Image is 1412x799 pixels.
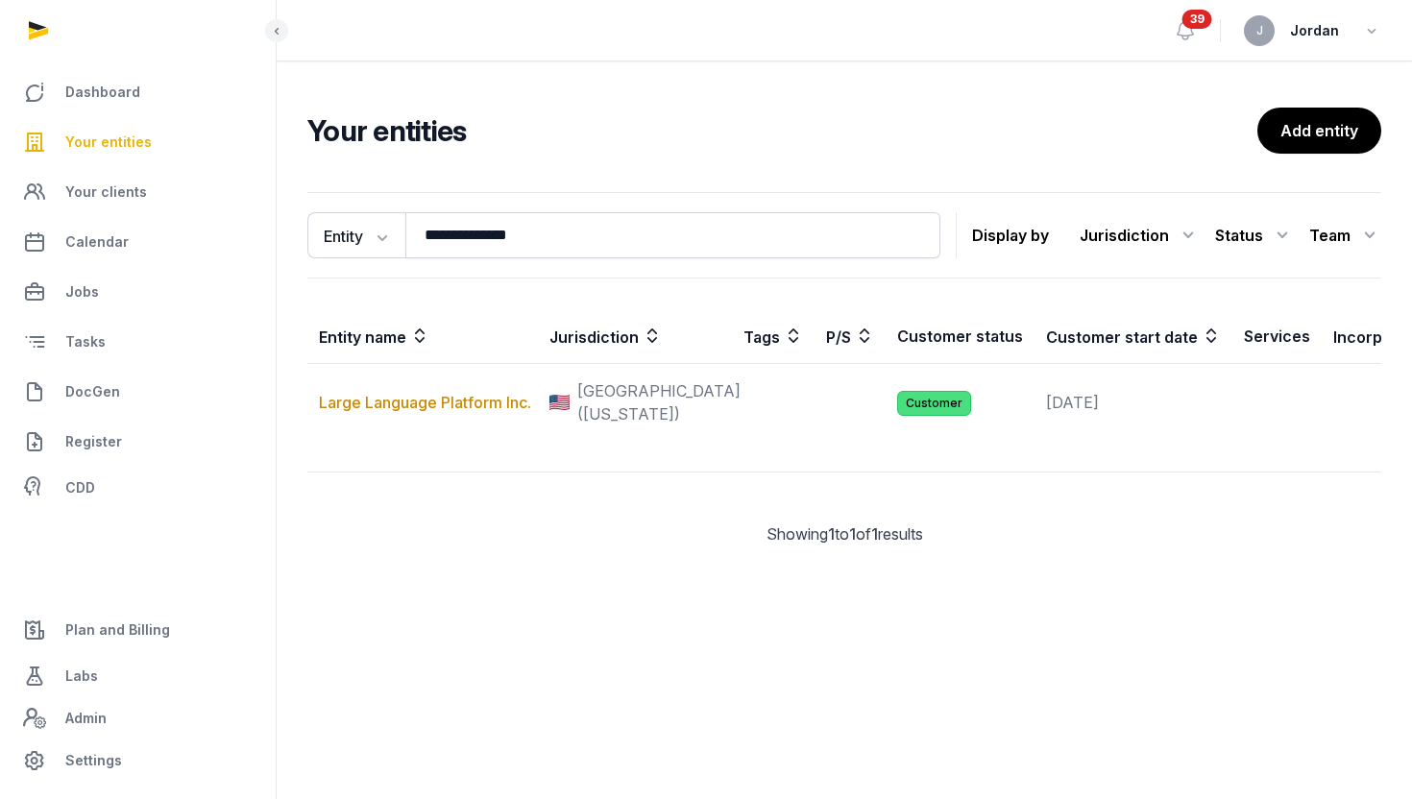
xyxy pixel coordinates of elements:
[307,309,538,364] th: Entity name
[15,419,260,465] a: Register
[15,319,260,365] a: Tasks
[319,393,531,412] a: Large Language Platform Inc.
[897,391,971,416] span: Customer
[828,524,835,544] span: 1
[1244,15,1275,46] button: J
[65,618,170,642] span: Plan and Billing
[307,212,405,258] button: Entity
[871,524,878,544] span: 1
[15,653,260,699] a: Labs
[849,524,856,544] span: 1
[1257,108,1381,154] a: Add entity
[15,369,260,415] a: DocGen
[1035,364,1232,442] td: [DATE]
[1290,19,1339,42] span: Jordan
[65,707,107,730] span: Admin
[577,379,741,425] span: [GEOGRAPHIC_DATA] ([US_STATE])
[15,169,260,215] a: Your clients
[1080,220,1200,251] div: Jurisdiction
[1215,220,1294,251] div: Status
[65,430,122,453] span: Register
[15,269,260,315] a: Jobs
[15,607,260,653] a: Plan and Billing
[886,309,1035,364] th: Customer status
[65,181,147,204] span: Your clients
[815,309,886,364] th: P/S
[15,738,260,784] a: Settings
[307,522,1381,545] div: Showing to of results
[65,476,95,499] span: CDD
[732,309,815,364] th: Tags
[538,309,732,364] th: Jurisdiction
[65,380,120,403] span: DocGen
[65,230,129,254] span: Calendar
[65,665,98,688] span: Labs
[15,699,260,738] a: Admin
[1232,309,1322,364] th: Services
[15,219,260,265] a: Calendar
[65,81,140,104] span: Dashboard
[1256,25,1263,36] span: J
[1182,10,1212,29] span: 39
[65,330,106,353] span: Tasks
[65,280,99,303] span: Jobs
[1309,220,1381,251] div: Team
[15,69,260,115] a: Dashboard
[65,749,122,772] span: Settings
[307,113,1257,148] h2: Your entities
[15,119,260,165] a: Your entities
[15,469,260,507] a: CDD
[1035,309,1232,364] th: Customer start date
[65,131,152,154] span: Your entities
[972,220,1049,251] p: Display by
